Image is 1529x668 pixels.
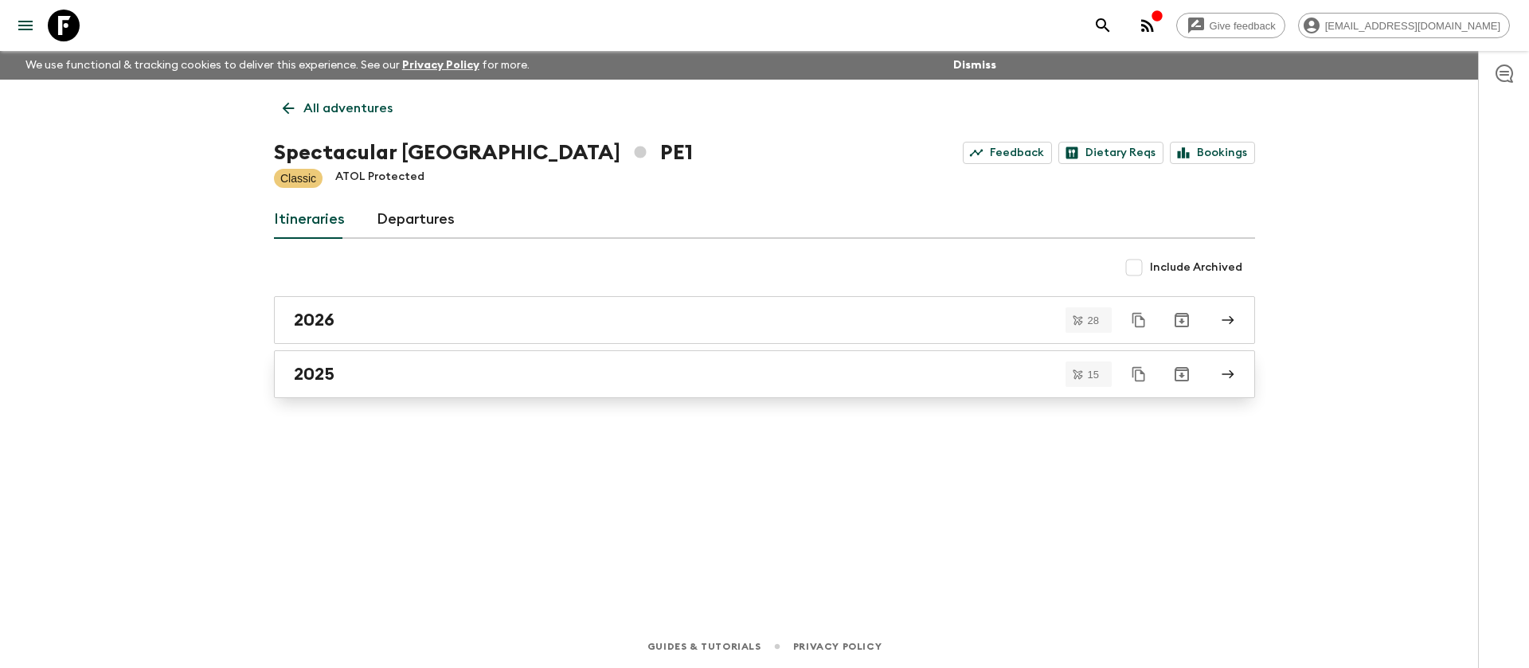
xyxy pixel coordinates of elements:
[1201,20,1285,32] span: Give feedback
[274,137,693,169] h1: Spectacular [GEOGRAPHIC_DATA] PE1
[1078,369,1109,380] span: 15
[647,638,761,655] a: Guides & Tutorials
[1298,13,1510,38] div: [EMAIL_ADDRESS][DOMAIN_NAME]
[377,201,455,239] a: Departures
[1124,360,1153,389] button: Duplicate
[274,201,345,239] a: Itineraries
[1166,358,1198,390] button: Archive
[19,51,536,80] p: We use functional & tracking cookies to deliver this experience. See our for more.
[294,310,334,330] h2: 2026
[274,350,1255,398] a: 2025
[1150,260,1242,275] span: Include Archived
[1316,20,1509,32] span: [EMAIL_ADDRESS][DOMAIN_NAME]
[1166,304,1198,336] button: Archive
[949,54,1000,76] button: Dismiss
[1170,142,1255,164] a: Bookings
[1058,142,1163,164] a: Dietary Reqs
[963,142,1052,164] a: Feedback
[1078,315,1109,326] span: 28
[280,170,316,186] p: Classic
[274,296,1255,344] a: 2026
[303,99,393,118] p: All adventures
[793,638,882,655] a: Privacy Policy
[1124,306,1153,334] button: Duplicate
[402,60,479,71] a: Privacy Policy
[274,92,401,124] a: All adventures
[1087,10,1119,41] button: search adventures
[10,10,41,41] button: menu
[294,364,334,385] h2: 2025
[1176,13,1285,38] a: Give feedback
[335,169,424,188] p: ATOL Protected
